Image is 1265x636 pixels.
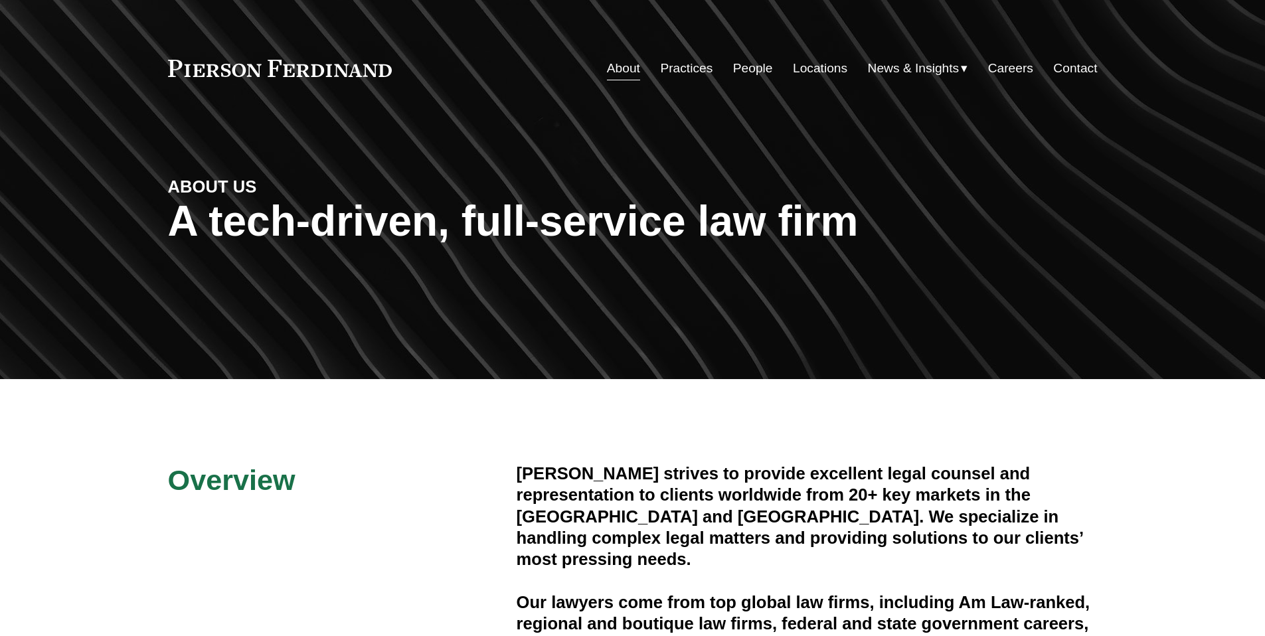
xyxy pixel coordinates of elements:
[1053,56,1097,81] a: Contact
[517,463,1098,570] h4: [PERSON_NAME] strives to provide excellent legal counsel and representation to clients worldwide ...
[988,56,1033,81] a: Careers
[793,56,847,81] a: Locations
[868,57,960,80] span: News & Insights
[168,177,257,196] strong: ABOUT US
[660,56,713,81] a: Practices
[868,56,968,81] a: folder dropdown
[168,464,295,496] span: Overview
[733,56,773,81] a: People
[607,56,640,81] a: About
[168,197,1098,246] h1: A tech-driven, full-service law firm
